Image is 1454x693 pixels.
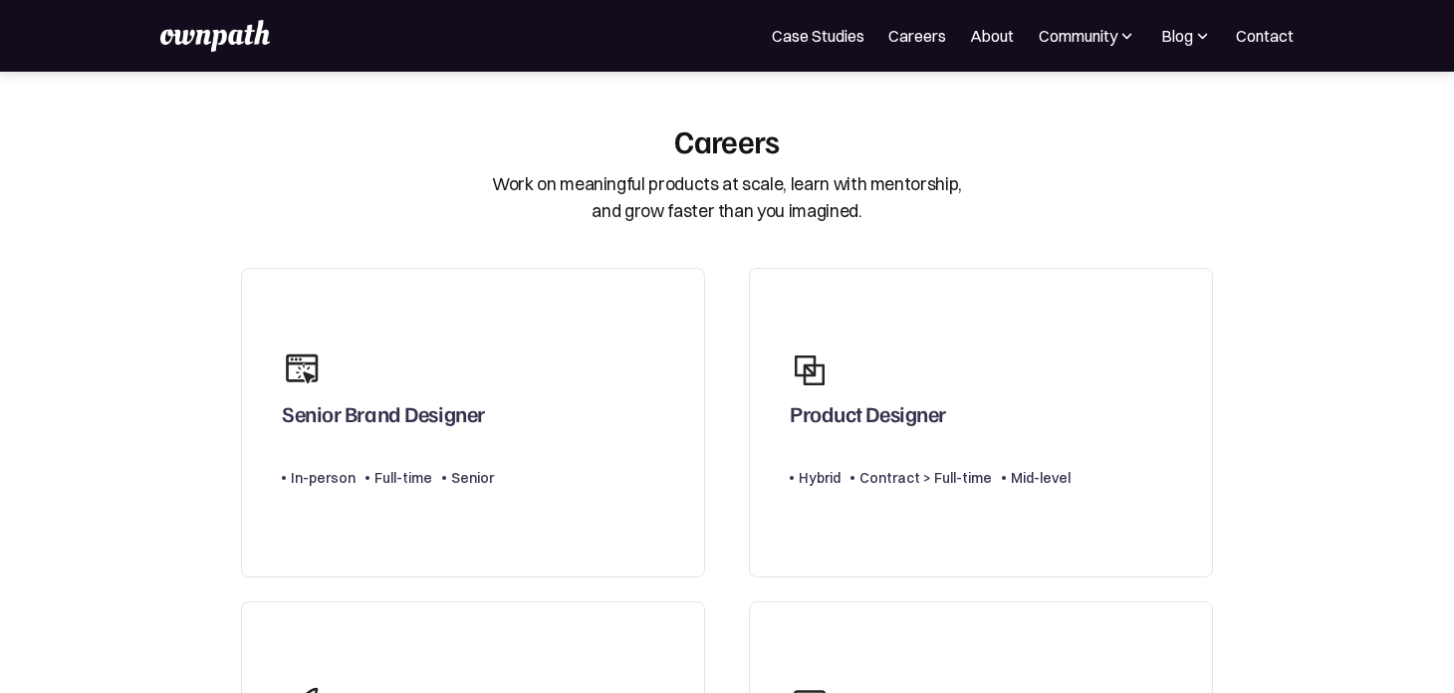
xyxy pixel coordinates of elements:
[492,171,962,224] div: Work on meaningful products at scale, learn with mentorship, and grow faster than you imagined.
[241,268,705,577] a: Senior Brand DesignerIn-personFull-timeSenior
[374,466,432,490] div: Full-time
[291,466,356,490] div: In-person
[1038,24,1136,48] div: Community
[749,268,1213,577] a: Product DesignerHybridContract > Full-timeMid-level
[772,24,864,48] a: Case Studies
[790,400,946,436] div: Product Designer
[1039,24,1117,48] div: Community
[888,24,946,48] a: Careers
[674,121,780,159] div: Careers
[799,466,841,490] div: Hybrid
[970,24,1014,48] a: About
[1011,466,1071,490] div: Mid-level
[1161,24,1193,48] div: Blog
[1236,24,1294,48] a: Contact
[282,400,485,436] div: Senior Brand Designer
[1160,24,1212,48] div: Blog
[859,466,992,490] div: Contract > Full-time
[451,466,494,490] div: Senior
